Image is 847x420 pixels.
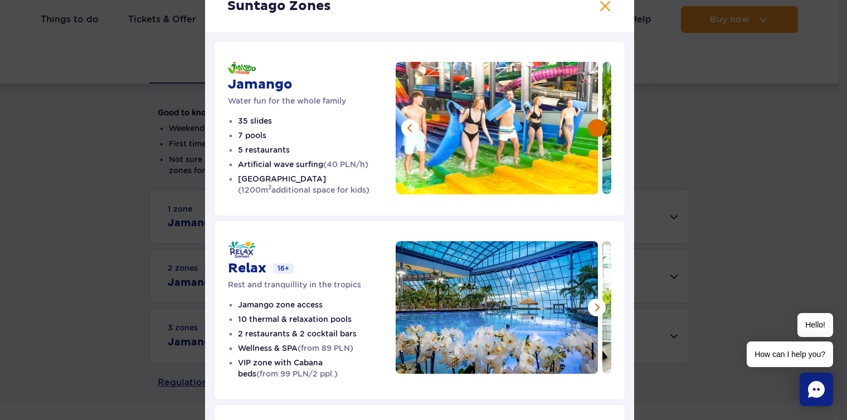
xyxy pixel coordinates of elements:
sup: 2 [268,184,271,191]
li: Artificial wave surfing [238,159,396,170]
p: Rest and tranquillity in the tropics [228,279,396,290]
span: 16+ [273,263,294,274]
li: 5 restaurants [238,144,396,155]
p: Water fun for the whole family [228,95,396,106]
li: 35 slides [238,115,396,126]
img: Jamango - Water Jungle [228,62,256,74]
img: Group of friends having fun on a colorful waterslide [395,62,598,194]
span: How can I help you? [747,341,833,367]
li: [GEOGRAPHIC_DATA] [238,173,396,196]
li: Jamango zone access [238,299,396,310]
li: 10 thermal & relaxation pools [238,314,396,325]
li: VIP zone with Cabana beds [238,357,396,379]
img: An indoor swimming pool surrounded by white orchids and palm trees, overlooking the sky at dusk [396,241,598,374]
span: (from 99 PLN/2 ppl.) [256,369,338,378]
li: 2 restaurants & 2 cocktail bars [238,328,396,339]
span: Hello! [797,313,833,337]
li: Wellness & SPA [238,343,396,354]
li: 7 pools [238,130,396,141]
h3: Relax [228,260,266,277]
span: (from 89 PLN) [298,344,353,353]
div: Chat [800,373,833,406]
h3: Jamango [228,76,396,93]
span: (1200m additional space for kids) [238,185,369,194]
img: Relax - Suntago [228,241,256,258]
span: (40 PLN/h) [323,160,368,169]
